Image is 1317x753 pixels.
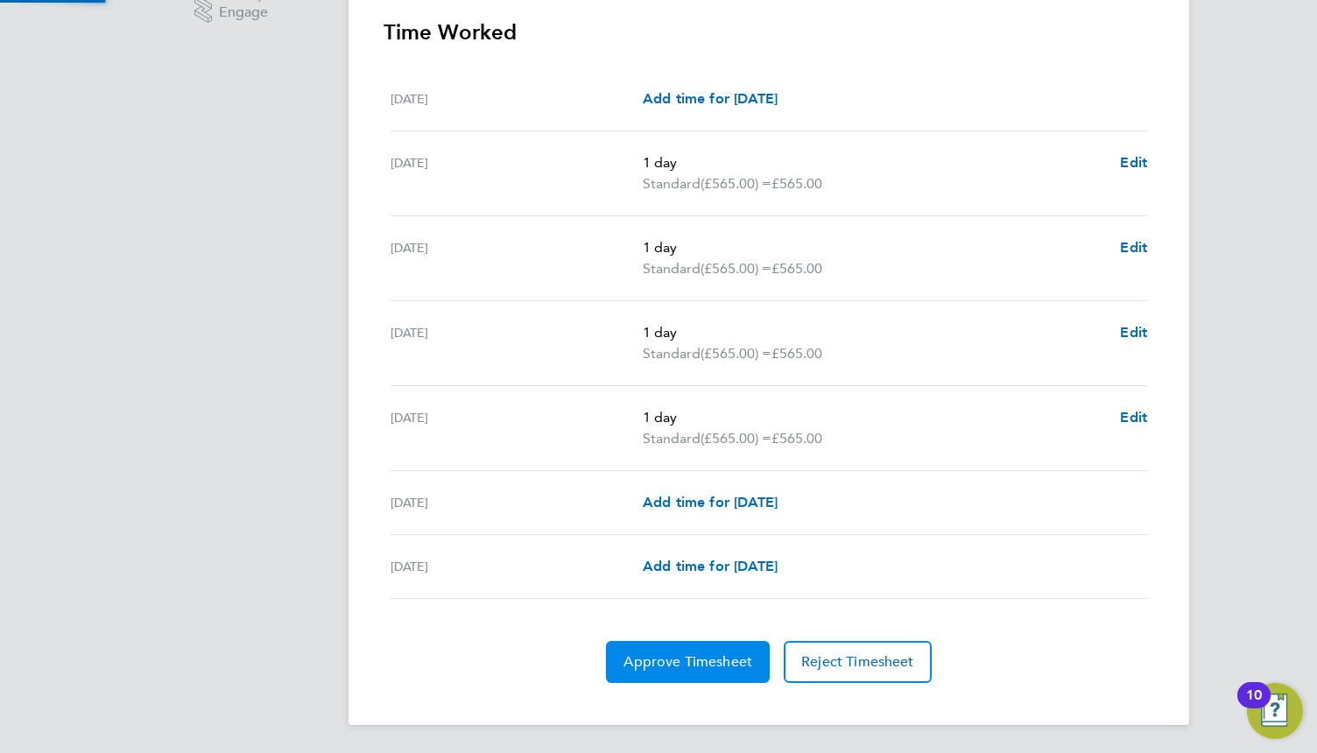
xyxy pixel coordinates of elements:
[1120,407,1147,428] a: Edit
[643,558,778,574] span: Add time for [DATE]
[1120,154,1147,171] span: Edit
[623,653,752,671] span: Approve Timesheet
[391,322,643,364] div: [DATE]
[1247,683,1303,739] button: Open Resource Center, 10 new notifications
[643,90,778,107] span: Add time for [DATE]
[784,641,932,683] button: Reject Timesheet
[643,428,701,449] span: Standard
[643,556,778,577] a: Add time for [DATE]
[1246,695,1262,718] div: 10
[391,152,643,194] div: [DATE]
[391,407,643,449] div: [DATE]
[643,494,778,510] span: Add time for [DATE]
[391,492,643,513] div: [DATE]
[701,430,771,447] span: (£565.00) =
[1120,152,1147,173] a: Edit
[643,492,778,513] a: Add time for [DATE]
[643,407,1106,428] p: 1 day
[643,322,1106,343] p: 1 day
[219,5,268,20] span: Engage
[643,343,701,364] span: Standard
[384,18,1154,46] h3: Time Worked
[606,641,770,683] button: Approve Timesheet
[643,88,778,109] a: Add time for [DATE]
[1120,324,1147,341] span: Edit
[701,345,771,362] span: (£565.00) =
[1120,409,1147,426] span: Edit
[701,260,771,277] span: (£565.00) =
[1120,239,1147,256] span: Edit
[391,88,643,109] div: [DATE]
[701,175,771,192] span: (£565.00) =
[771,430,822,447] span: £565.00
[801,653,914,671] span: Reject Timesheet
[391,556,643,577] div: [DATE]
[643,237,1106,258] p: 1 day
[643,152,1106,173] p: 1 day
[1120,322,1147,343] a: Edit
[391,237,643,279] div: [DATE]
[643,173,701,194] span: Standard
[1120,237,1147,258] a: Edit
[643,258,701,279] span: Standard
[771,260,822,277] span: £565.00
[771,345,822,362] span: £565.00
[771,175,822,192] span: £565.00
